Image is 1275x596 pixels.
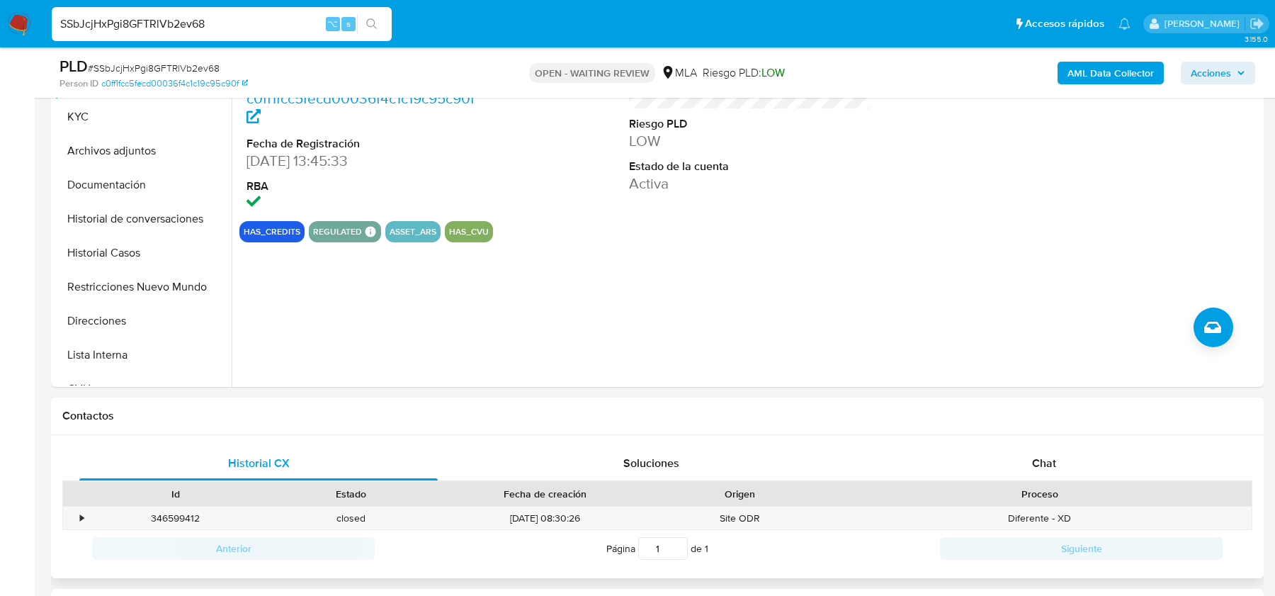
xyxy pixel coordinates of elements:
b: PLD [59,55,88,77]
b: Person ID [59,77,98,90]
span: 3.155.0 [1245,33,1268,45]
p: magali.barcan@mercadolibre.com [1164,17,1245,30]
dt: Estado de la cuenta [629,159,870,174]
button: Archivos adjuntos [55,134,232,168]
button: Restricciones Nuevo Mundo [55,270,232,304]
div: Origen [662,487,817,501]
span: Riesgo PLD: [703,65,785,81]
button: has_credits [244,229,300,235]
span: # SSbJcjHxPgi8GFTRlVb2ev68 [88,61,220,75]
dd: Activa [629,174,870,193]
span: LOW [761,64,785,81]
button: search-icon [357,14,386,34]
dt: Fecha de Registración [246,136,487,152]
a: c0ff1fcc5fecd00036f4c1c19c95c90f [101,77,248,90]
button: Historial de conversaciones [55,202,232,236]
button: Documentación [55,168,232,202]
button: AML Data Collector [1058,62,1164,84]
button: Acciones [1181,62,1255,84]
div: closed [263,507,438,530]
span: 1 [705,541,708,556]
button: Historial Casos [55,236,232,270]
button: Siguiente [940,537,1223,560]
span: ⌥ [327,17,338,30]
button: has_cvu [449,229,489,235]
span: Accesos rápidos [1025,16,1104,31]
button: Anterior [92,537,375,560]
div: Proceso [837,487,1242,501]
input: Buscar usuario o caso... [52,15,392,33]
div: [DATE] 08:30:26 [438,507,652,530]
a: Salir [1249,16,1264,31]
button: CVU [55,372,232,406]
button: Lista Interna [55,338,232,372]
a: c0ff1fcc5fecd00036f4c1c19c95c90f [246,88,475,128]
button: Direcciones [55,304,232,338]
button: KYC [55,100,232,134]
div: Site ODR [652,507,827,530]
div: MLA [661,65,697,81]
b: AML Data Collector [1067,62,1154,84]
dt: RBA [246,179,487,194]
dd: [DATE] 13:45:33 [246,151,487,171]
p: OPEN - WAITING REVIEW [529,63,655,83]
button: asset_ars [390,229,436,235]
h1: Contactos [62,409,1252,423]
a: Notificaciones [1118,18,1130,30]
div: Id [98,487,253,501]
dd: LOW [629,131,870,151]
dt: Riesgo PLD [629,116,870,132]
span: s [346,17,351,30]
span: Página de [606,537,708,560]
div: Fecha de creación [448,487,642,501]
div: • [80,512,84,525]
span: Historial CX [228,455,290,471]
span: Soluciones [623,455,679,471]
span: Acciones [1191,62,1231,84]
button: regulated [313,229,362,235]
div: Diferente - XD [827,507,1252,530]
div: 346599412 [88,507,263,530]
span: Chat [1032,455,1056,471]
div: Estado [273,487,428,501]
